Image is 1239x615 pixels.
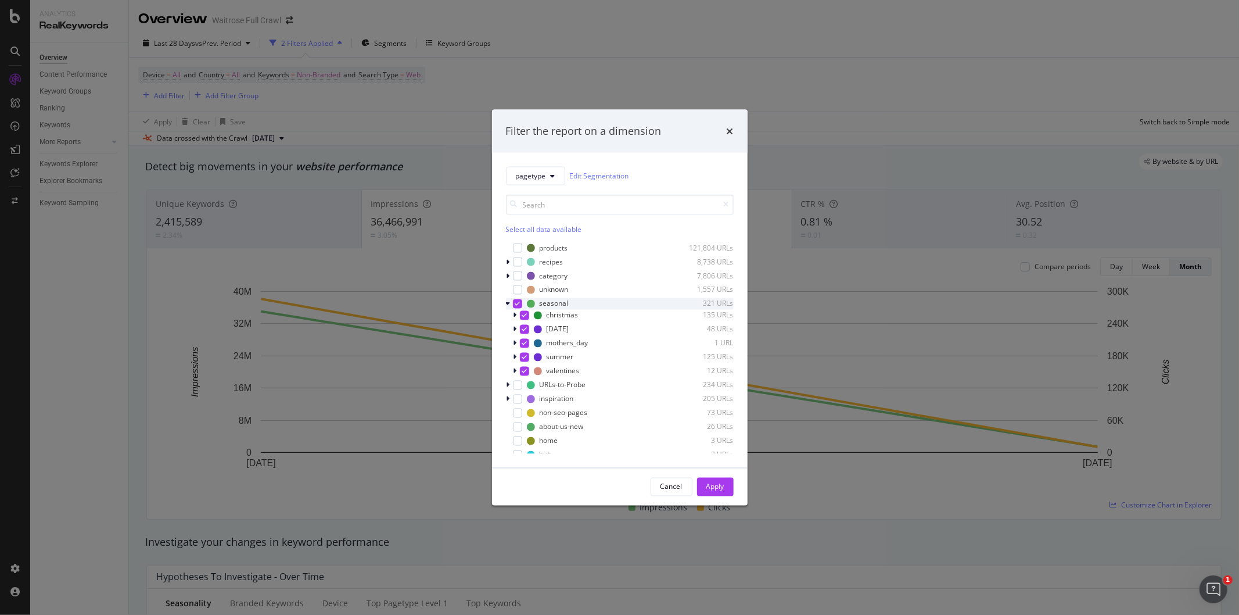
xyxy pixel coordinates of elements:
div: 121,804 URLs [677,243,734,253]
div: 321 URLs [677,299,734,309]
div: unknown [540,285,569,295]
div: summer [547,352,574,362]
div: URLs-to-Probe [540,380,586,390]
span: 1 [1223,575,1233,585]
div: 3 URLs [677,436,734,446]
div: inspiration [540,394,574,404]
div: 205 URLs [677,394,734,404]
div: times [727,124,734,139]
div: christmas [547,310,579,320]
div: home [540,436,558,446]
div: 26 URLs [677,422,734,432]
div: mothers_day [547,338,588,348]
div: 7,806 URLs [677,271,734,281]
div: modal [492,110,748,506]
button: Apply [697,477,734,496]
div: non-seo-pages [540,408,588,418]
div: 2 URLs [677,450,734,460]
div: seasonal [540,299,569,309]
iframe: Intercom live chat [1200,575,1227,603]
input: Search [506,194,734,214]
div: 1,557 URLs [677,285,734,295]
div: 1 URL [677,338,734,348]
a: Edit Segmentation [570,170,629,182]
div: about-us-new [540,422,584,432]
div: Cancel [660,482,683,492]
div: hub [540,450,552,460]
span: pagetype [516,171,546,181]
button: Cancel [651,477,692,496]
div: 12 URLs [677,366,734,376]
div: Apply [706,482,724,492]
button: pagetype [506,166,565,185]
div: 73 URLs [677,408,734,418]
div: valentines [547,366,580,376]
div: category [540,271,568,281]
div: 8,738 URLs [677,257,734,267]
div: Filter the report on a dimension [506,124,662,139]
div: [DATE] [547,324,569,334]
div: 48 URLs [677,324,734,334]
div: 135 URLs [677,310,734,320]
div: recipes [540,257,563,267]
div: products [540,243,568,253]
div: Select all data available [506,224,734,234]
div: 125 URLs [677,352,734,362]
div: 234 URLs [677,380,734,390]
